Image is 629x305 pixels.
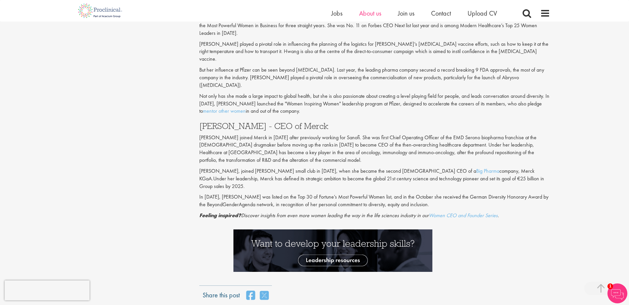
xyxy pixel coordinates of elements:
[429,212,498,219] a: Women CEO and Founder Series
[199,212,499,219] i: Discover insights from even more women leading the way in the life sciences industry in our .
[607,283,613,289] span: 1
[233,246,432,253] a: Want to develop your leadership skills?
[199,122,550,130] h3: [PERSON_NAME] - CEO of Merck
[607,283,627,303] img: Chatbot
[5,280,90,300] iframe: reCAPTCHA
[199,134,536,164] span: [PERSON_NAME] joined Merck in [DATE] after previously working for Sanofi. She was first Chief Ope...
[331,9,343,18] a: Jobs
[199,212,241,219] b: Feeling inspired?
[199,66,550,89] p: But her influence at Pfizer can be seen beyond [MEDICAL_DATA]. Last year, the leading pharma comp...
[199,175,544,190] span: Under her leadership, Merck has defined its strategic ambition to become the global 21st century ...
[476,167,499,174] a: Big Pharma
[199,167,535,182] span: [PERSON_NAME], joined [PERSON_NAME] small club in [DATE], when she became the second [DEMOGRAPHIC...
[468,9,497,18] a: Upload CV
[199,40,548,63] span: [PERSON_NAME] played a pivotal role in influencing the planning of the logistics for [PERSON_NAME...
[199,14,550,37] p: Hwang has become a fixture on lists recognizing the most influential women in the life sciences i...
[203,107,246,114] a: mentor other women
[246,290,255,300] a: share on facebook
[260,290,269,300] a: share on twitter
[203,290,240,295] label: Share this post
[233,223,432,278] img: Want to develop your leadership skills?
[199,92,549,115] span: Not only has she made a large impact to global health, but she is also passionate about creating ...
[199,193,550,209] p: In [DATE], [PERSON_NAME] was listed on the Top 30 of Fortune’s Most Powerful Women list, and in t...
[431,9,451,18] a: Contact
[398,9,414,18] a: Join us
[359,9,381,18] a: About us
